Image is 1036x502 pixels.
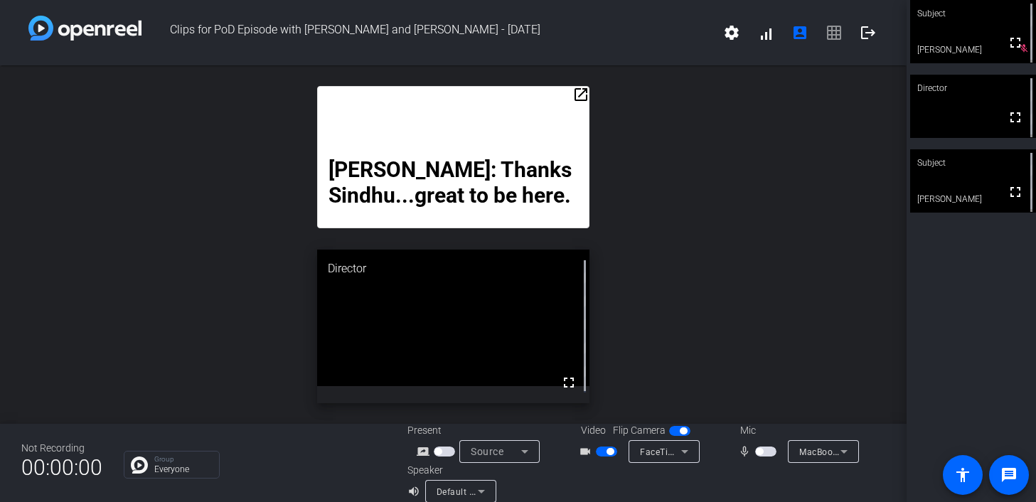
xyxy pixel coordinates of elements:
[154,465,212,474] p: Everyone
[417,443,434,460] mat-icon: screen_share_outline
[21,441,102,456] div: Not Recording
[860,24,877,41] mat-icon: logout
[910,75,1036,102] div: Director
[407,483,424,500] mat-icon: volume_up
[407,463,493,478] div: Speaker
[1007,34,1024,51] mat-icon: fullscreen
[141,16,715,50] span: Clips for PoD Episode with [PERSON_NAME] and [PERSON_NAME] - [DATE]
[910,149,1036,176] div: Subject
[1000,466,1018,484] mat-icon: message
[572,86,589,103] mat-icon: open_in_new
[723,24,740,41] mat-icon: settings
[799,446,941,457] span: MacBook Air Microphone (Built-in)
[954,466,971,484] mat-icon: accessibility
[1007,109,1024,126] mat-icon: fullscreen
[726,423,868,438] div: Mic
[317,250,589,288] div: Director
[560,374,577,391] mat-icon: fullscreen
[154,456,212,463] p: Group
[471,446,503,457] span: Source
[749,16,783,50] button: signal_cellular_alt
[329,157,577,207] strong: [PERSON_NAME]: Thanks Sindhu...great to be here.
[791,24,808,41] mat-icon: account_box
[437,486,605,497] span: Default - MacBook Air Speakers (Built-in)
[407,423,550,438] div: Present
[28,16,141,41] img: white-gradient.svg
[21,450,102,485] span: 00:00:00
[738,443,755,460] mat-icon: mic_none
[1007,183,1024,201] mat-icon: fullscreen
[581,423,606,438] span: Video
[640,446,786,457] span: FaceTime HD Camera (5B00:3AA6)
[579,443,596,460] mat-icon: videocam_outline
[613,423,666,438] span: Flip Camera
[131,456,148,474] img: Chat Icon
